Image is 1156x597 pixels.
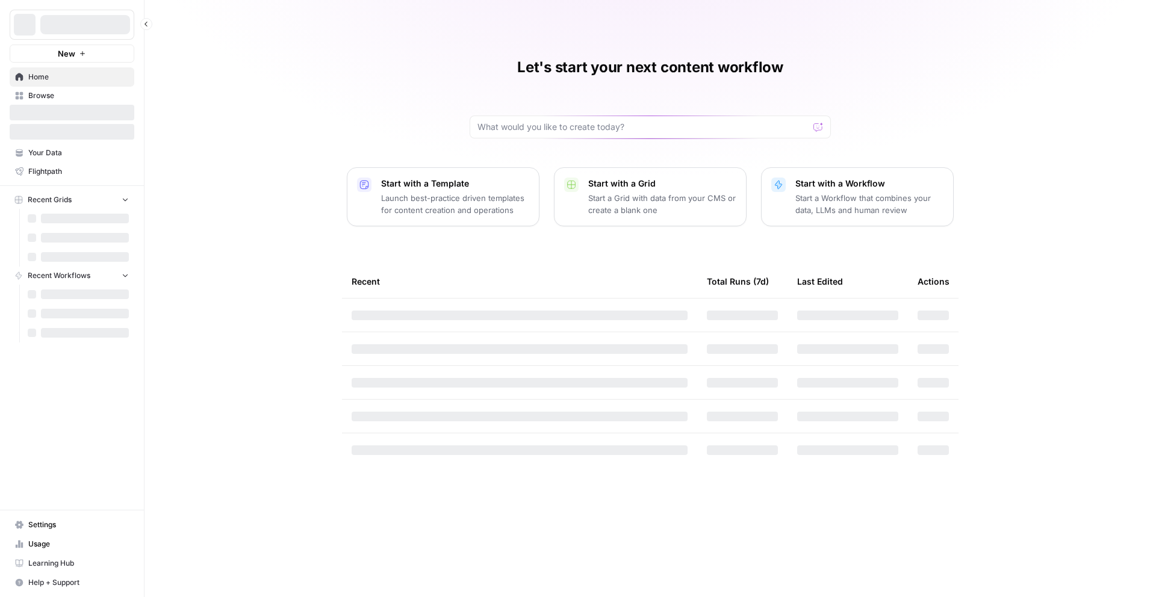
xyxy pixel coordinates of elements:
span: Help + Support [28,577,129,588]
span: Home [28,72,129,82]
span: Your Data [28,147,129,158]
button: Help + Support [10,573,134,592]
span: Flightpath [28,166,129,177]
p: Start a Grid with data from your CMS or create a blank one [588,192,736,216]
span: Recent Workflows [28,270,90,281]
p: Start a Workflow that combines your data, LLMs and human review [795,192,943,216]
a: Flightpath [10,162,134,181]
button: Recent Grids [10,191,134,209]
h1: Let's start your next content workflow [517,58,783,77]
button: Recent Workflows [10,267,134,285]
span: Recent Grids [28,194,72,205]
button: Start with a GridStart a Grid with data from your CMS or create a blank one [554,167,747,226]
span: Usage [28,539,129,549]
p: Start with a Grid [588,178,736,190]
input: What would you like to create today? [477,121,809,133]
div: Actions [918,265,949,298]
p: Start with a Workflow [795,178,943,190]
button: Start with a WorkflowStart a Workflow that combines your data, LLMs and human review [761,167,954,226]
a: Browse [10,86,134,105]
span: New [58,48,75,60]
div: Recent [352,265,688,298]
button: Start with a TemplateLaunch best-practice driven templates for content creation and operations [347,167,539,226]
a: Home [10,67,134,87]
a: Usage [10,534,134,554]
span: Browse [28,90,129,101]
button: New [10,45,134,63]
p: Launch best-practice driven templates for content creation and operations [381,192,529,216]
p: Start with a Template [381,178,529,190]
div: Last Edited [797,265,843,298]
a: Settings [10,515,134,534]
a: Your Data [10,143,134,162]
div: Total Runs (7d) [707,265,769,298]
span: Settings [28,519,129,530]
span: Learning Hub [28,558,129,569]
a: Learning Hub [10,554,134,573]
